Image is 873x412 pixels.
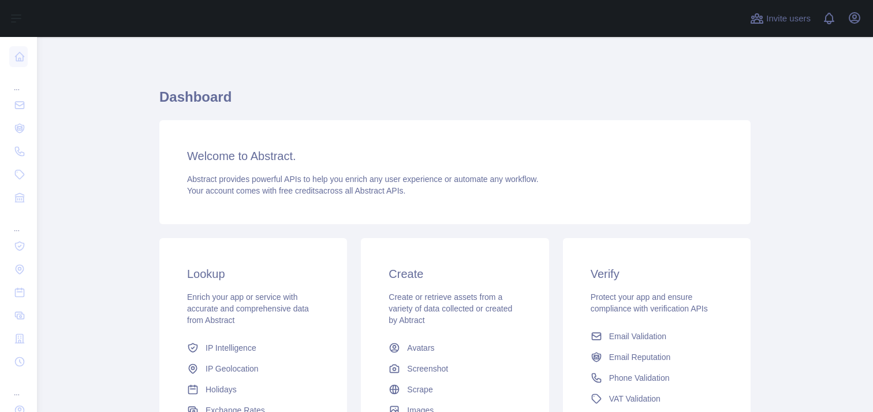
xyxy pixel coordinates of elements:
span: IP Intelligence [206,342,256,354]
span: Your account comes with across all Abstract APIs. [187,186,405,195]
span: Email Reputation [609,351,671,363]
a: Screenshot [384,358,525,379]
span: Email Validation [609,331,666,342]
span: Enrich your app or service with accurate and comprehensive data from Abstract [187,292,309,325]
h3: Create [389,266,521,282]
button: Invite users [748,9,813,28]
h1: Dashboard [159,88,751,116]
span: Create or retrieve assets from a variety of data collected or created by Abtract [389,292,512,325]
a: IP Geolocation [182,358,324,379]
h3: Verify [591,266,723,282]
div: ... [9,374,28,398]
a: Holidays [182,379,324,400]
span: Scrape [407,384,432,395]
a: Email Reputation [586,347,727,368]
span: Invite users [766,12,811,25]
a: Email Validation [586,326,727,347]
span: Screenshot [407,363,448,374]
a: Phone Validation [586,368,727,388]
h3: Lookup [187,266,319,282]
span: Avatars [407,342,434,354]
span: Abstract provides powerful APIs to help you enrich any user experience or automate any workflow. [187,175,539,184]
span: IP Geolocation [206,363,259,374]
a: Avatars [384,337,525,358]
a: IP Intelligence [182,337,324,358]
span: VAT Validation [609,393,661,404]
h3: Welcome to Abstract. [187,148,723,164]
span: free credits [279,186,319,195]
a: VAT Validation [586,388,727,409]
span: Holidays [206,384,237,395]
span: Phone Validation [609,372,670,384]
span: Protect your app and ensure compliance with verification APIs [591,292,708,313]
div: ... [9,210,28,233]
div: ... [9,69,28,92]
a: Scrape [384,379,525,400]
